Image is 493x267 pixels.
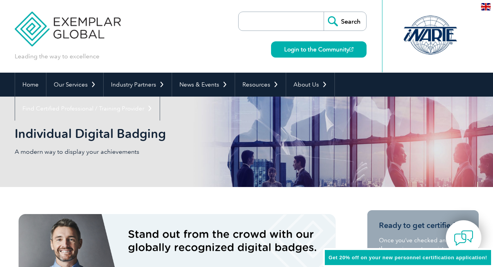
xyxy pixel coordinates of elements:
img: contact-chat.png [454,228,473,248]
h2: Individual Digital Badging [15,128,339,140]
input: Search [324,12,366,31]
a: Resources [235,73,286,97]
a: News & Events [172,73,235,97]
a: Our Services [46,73,103,97]
a: About Us [286,73,334,97]
a: Home [15,73,46,97]
a: Login to the Community [271,41,367,58]
p: A modern way to display your achievements [15,148,247,156]
p: Leading the way to excellence [15,52,99,61]
p: Once you’ve checked and met the requirements, register your details and Apply Now at [379,236,467,262]
span: Get 20% off on your new personnel certification application! [329,255,487,260]
img: open_square.png [349,47,353,51]
h3: Ready to get certified? [379,221,467,230]
a: Find Certified Professional / Training Provider [15,97,160,121]
a: Industry Partners [104,73,172,97]
img: en [481,3,491,10]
